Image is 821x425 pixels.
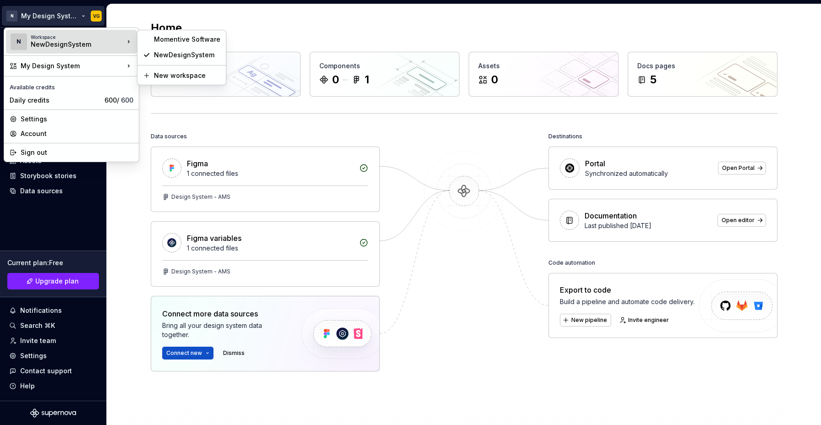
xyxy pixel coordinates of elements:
div: Sign out [21,148,133,157]
div: Account [21,129,133,138]
div: Available credits [6,78,137,93]
div: New workspace [154,71,220,80]
div: N [11,33,27,50]
div: Momentive Software [154,35,220,44]
div: Workspace [31,34,124,40]
span: 600 [121,96,133,104]
div: Settings [21,114,133,124]
div: NewDesignSystem [31,40,109,49]
div: Daily credits [10,96,101,105]
div: NewDesignSystem [154,50,220,60]
div: My Design System [21,61,124,71]
span: 600 / [104,96,133,104]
